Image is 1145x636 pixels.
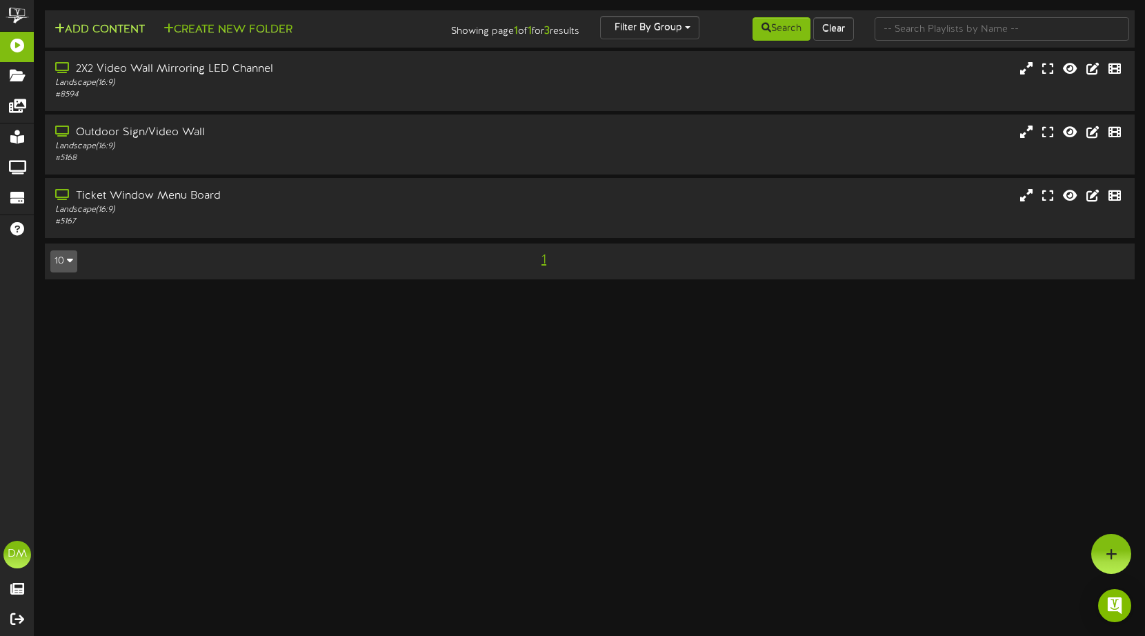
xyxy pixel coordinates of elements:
[55,77,488,89] div: Landscape ( 16:9 )
[528,25,532,37] strong: 1
[55,216,488,228] div: # 5167
[55,188,488,204] div: Ticket Window Menu Board
[55,89,488,101] div: # 8594
[55,204,488,216] div: Landscape ( 16:9 )
[544,25,550,37] strong: 3
[50,250,77,272] button: 10
[514,25,518,37] strong: 1
[875,17,1129,41] input: -- Search Playlists by Name --
[600,16,699,39] button: Filter By Group
[55,125,488,141] div: Outdoor Sign/Video Wall
[538,252,550,268] span: 1
[406,16,590,39] div: Showing page of for results
[159,21,297,39] button: Create New Folder
[3,541,31,568] div: DM
[1098,589,1131,622] div: Open Intercom Messenger
[50,21,149,39] button: Add Content
[55,61,488,77] div: 2X2 Video Wall Mirroring LED Channel
[813,17,854,41] button: Clear
[753,17,810,41] button: Search
[55,141,488,152] div: Landscape ( 16:9 )
[55,152,488,164] div: # 5168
